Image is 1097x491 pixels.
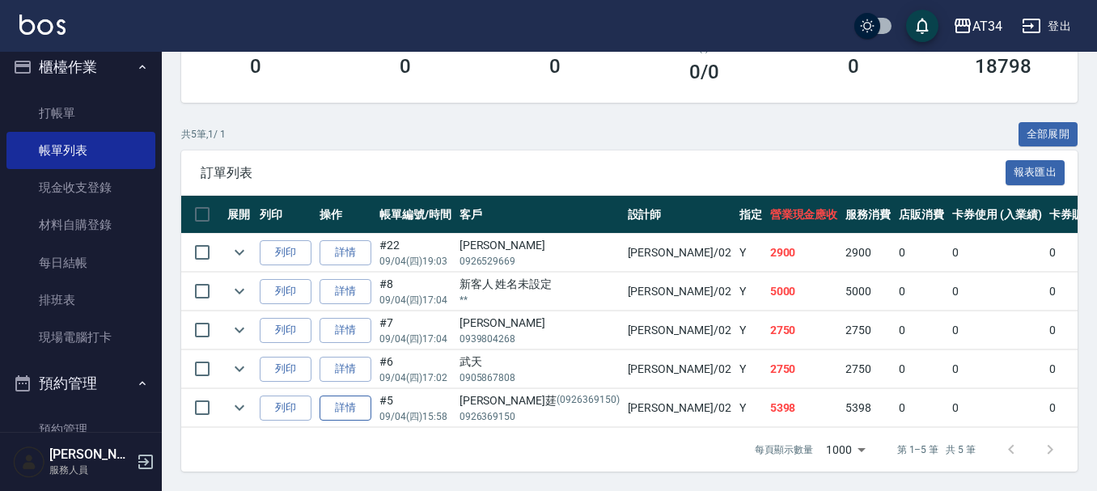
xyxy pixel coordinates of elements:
[6,46,155,88] button: 櫃檯作業
[6,281,155,319] a: 排班表
[735,196,766,234] th: 指定
[256,196,316,234] th: 列印
[1006,164,1065,180] a: 報表匯出
[49,447,132,463] h5: [PERSON_NAME]
[379,409,451,424] p: 09/04 (四) 15:58
[948,350,1046,388] td: 0
[6,132,155,169] a: 帳單列表
[895,350,948,388] td: 0
[49,463,132,477] p: 服務人員
[735,350,766,388] td: Y
[766,311,842,349] td: 2750
[375,273,455,311] td: #8
[895,311,948,349] td: 0
[320,318,371,343] a: 詳情
[460,276,620,293] div: 新客人 姓名未設定
[841,234,895,272] td: 2900
[841,311,895,349] td: 2750
[549,55,561,78] h3: 0
[181,127,226,142] p: 共 5 筆, 1 / 1
[460,237,620,254] div: [PERSON_NAME]
[1015,11,1078,41] button: 登出
[624,389,735,427] td: [PERSON_NAME] /02
[375,311,455,349] td: #7
[13,446,45,478] img: Person
[227,357,252,381] button: expand row
[260,240,311,265] button: 列印
[895,273,948,311] td: 0
[1019,122,1078,147] button: 全部展開
[460,353,620,370] div: 武天
[19,15,66,35] img: Logo
[624,196,735,234] th: 設計師
[947,10,1009,43] button: AT34
[375,389,455,427] td: #5
[948,234,1046,272] td: 0
[6,411,155,448] a: 預約管理
[735,234,766,272] td: Y
[972,16,1002,36] div: AT34
[689,61,719,83] h3: 0 /0
[841,196,895,234] th: 服務消費
[6,362,155,404] button: 預約管理
[735,389,766,427] td: Y
[379,332,451,346] p: 09/04 (四) 17:04
[320,240,371,265] a: 詳情
[379,370,451,385] p: 09/04 (四) 17:02
[223,196,256,234] th: 展開
[460,315,620,332] div: [PERSON_NAME]
[624,234,735,272] td: [PERSON_NAME] /02
[948,196,1046,234] th: 卡券使用 (入業績)
[766,350,842,388] td: 2750
[755,442,813,457] p: 每頁顯示數量
[766,196,842,234] th: 營業現金應收
[848,55,859,78] h3: 0
[557,392,620,409] p: (0926369150)
[260,318,311,343] button: 列印
[460,392,620,409] div: [PERSON_NAME]莛
[766,389,842,427] td: 5398
[250,55,261,78] h3: 0
[260,396,311,421] button: 列印
[227,279,252,303] button: expand row
[460,370,620,385] p: 0905867808
[375,196,455,234] th: 帳單編號/時間
[841,389,895,427] td: 5398
[975,55,1031,78] h3: 18798
[260,279,311,304] button: 列印
[1006,160,1065,185] button: 報表匯出
[460,254,620,269] p: 0926529669
[201,165,1006,181] span: 訂單列表
[379,293,451,307] p: 09/04 (四) 17:04
[735,273,766,311] td: Y
[6,169,155,206] a: 現金收支登錄
[906,10,938,42] button: save
[379,254,451,269] p: 09/04 (四) 19:03
[6,95,155,132] a: 打帳單
[320,396,371,421] a: 詳情
[227,396,252,420] button: expand row
[320,279,371,304] a: 詳情
[320,357,371,382] a: 詳情
[375,234,455,272] td: #22
[766,234,842,272] td: 2900
[895,389,948,427] td: 0
[400,55,411,78] h3: 0
[316,196,375,234] th: 操作
[6,206,155,243] a: 材料自購登錄
[624,350,735,388] td: [PERSON_NAME] /02
[948,389,1046,427] td: 0
[227,240,252,265] button: expand row
[897,442,976,457] p: 第 1–5 筆 共 5 筆
[895,196,948,234] th: 店販消費
[624,311,735,349] td: [PERSON_NAME] /02
[6,244,155,281] a: 每日結帳
[375,350,455,388] td: #6
[624,273,735,311] td: [PERSON_NAME] /02
[227,318,252,342] button: expand row
[6,319,155,356] a: 現場電腦打卡
[841,350,895,388] td: 2750
[766,273,842,311] td: 5000
[260,357,311,382] button: 列印
[735,311,766,349] td: Y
